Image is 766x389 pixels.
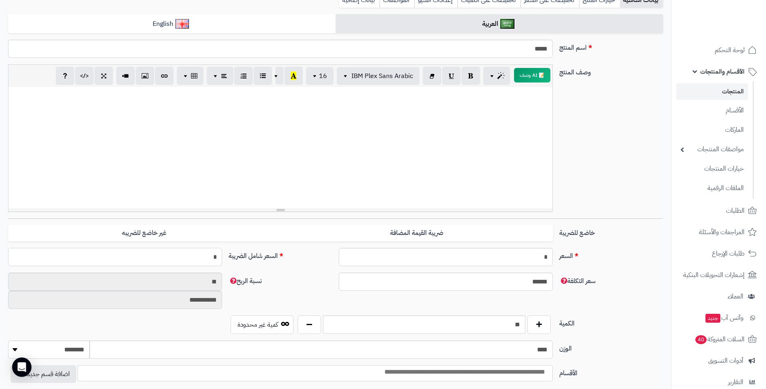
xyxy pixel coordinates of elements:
label: غير خاضع للضريبه [8,225,280,241]
img: English [175,19,189,29]
span: جديد [705,314,720,323]
a: English [8,14,336,34]
img: العربية [500,19,514,29]
a: المنتجات [676,83,748,100]
div: Open Intercom Messenger [12,357,31,377]
label: خاضع للضريبة [556,225,666,238]
span: الأقسام والمنتجات [700,66,745,77]
span: 16 [319,71,327,81]
a: المراجعات والأسئلة [676,222,761,242]
span: العملاء [728,291,743,302]
span: سعر التكلفة [559,276,596,286]
span: السلات المتروكة [695,334,745,345]
a: طلبات الإرجاع [676,244,761,263]
a: أدوات التسويق [676,351,761,370]
label: اسم المنتج [556,40,666,53]
a: العربية [336,14,663,34]
span: إشعارات التحويلات البنكية [683,269,745,281]
a: مواصفات المنتجات [676,141,748,158]
span: التقارير [728,376,743,388]
label: الوزن [556,340,666,353]
a: وآتس آبجديد [676,308,761,328]
a: الطلبات [676,201,761,220]
img: logo-2.png [711,23,758,40]
span: نسبة الربح [229,276,262,286]
a: الملفات الرقمية [676,180,748,197]
button: IBM Plex Sans Arabic [337,67,420,85]
button: 16 [306,67,334,85]
a: إشعارات التحويلات البنكية [676,265,761,285]
span: 40 [695,335,707,344]
label: الأقسام [556,365,666,378]
a: السلات المتروكة40 [676,330,761,349]
span: IBM Plex Sans Arabic [351,71,413,81]
span: أدوات التسويق [708,355,743,366]
a: العملاء [676,287,761,306]
span: المراجعات والأسئلة [699,226,745,238]
a: لوحة التحكم [676,40,761,60]
span: طلبات الإرجاع [712,248,745,259]
label: وصف المنتج [556,64,666,77]
label: ضريبة القيمة المضافة [281,225,553,241]
label: الكمية [556,315,666,328]
span: وآتس آب [705,312,743,323]
span: الطلبات [726,205,745,216]
a: الماركات [676,121,748,139]
label: السعر شامل الضريبة [225,248,336,261]
a: خيارات المنتجات [676,160,748,178]
span: لوحة التحكم [715,44,745,56]
button: اضافة قسم جديد [10,365,76,383]
button: 📝 AI وصف [514,68,550,82]
a: الأقسام [676,102,748,119]
label: السعر [556,248,666,261]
